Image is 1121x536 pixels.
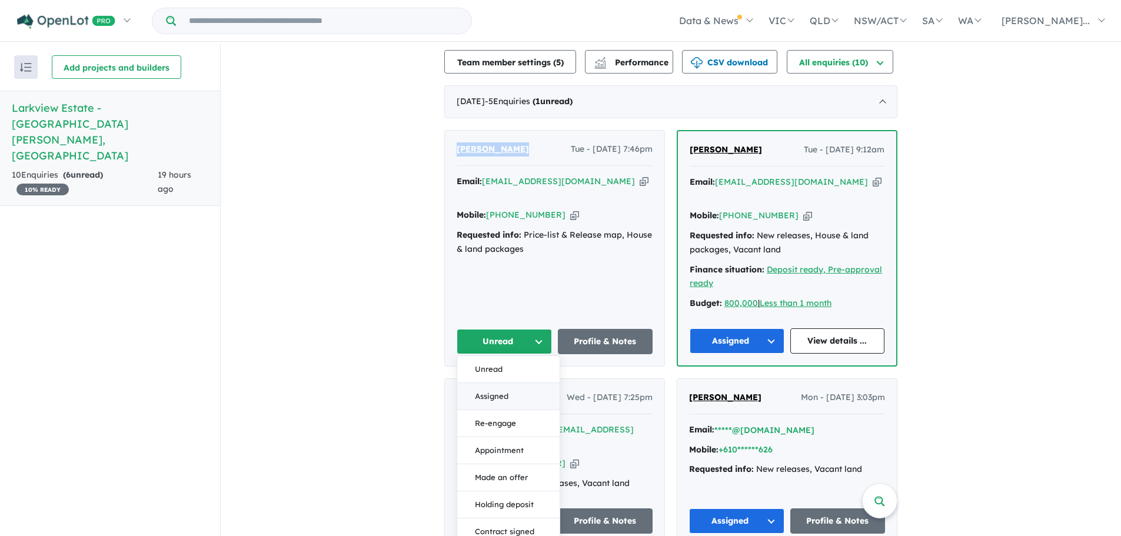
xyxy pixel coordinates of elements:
[556,57,561,68] span: 5
[690,144,762,155] span: [PERSON_NAME]
[457,209,486,220] strong: Mobile:
[596,57,668,68] span: Performance
[178,8,469,34] input: Try estate name, suburb, builder or developer
[689,392,761,402] span: [PERSON_NAME]
[52,55,181,79] button: Add projects and builders
[790,328,885,354] a: View details ...
[690,210,719,221] strong: Mobile:
[457,437,560,464] button: Appointment
[17,14,115,29] img: Openlot PRO Logo White
[558,329,653,354] a: Profile & Notes
[690,264,764,275] strong: Finance situation:
[804,143,884,157] span: Tue - [DATE] 9:12am
[66,169,71,180] span: 6
[1002,15,1090,26] span: [PERSON_NAME]...
[689,391,761,405] a: [PERSON_NAME]
[689,462,885,477] div: New releases, Vacant land
[457,464,560,491] button: Made an offer
[690,229,884,257] div: New releases, House & land packages, Vacant land
[457,329,552,354] button: Unread
[558,508,653,534] a: Profile & Notes
[691,57,703,69] img: download icon
[689,444,718,455] strong: Mobile:
[63,169,103,180] strong: ( unread)
[595,57,606,64] img: line-chart.svg
[444,50,576,74] button: Team member settings (5)
[457,410,560,437] button: Re-engage
[594,61,606,68] img: bar-chart.svg
[790,508,886,534] a: Profile & Notes
[158,169,191,194] span: 19 hours ago
[689,464,754,474] strong: Requested info:
[457,228,653,257] div: Price-list & Release map, House & land packages
[585,50,673,74] button: Performance
[457,142,529,157] a: [PERSON_NAME]
[719,210,799,221] a: [PHONE_NUMBER]
[690,298,722,308] strong: Budget:
[690,230,754,241] strong: Requested info:
[457,383,560,410] button: Assigned
[715,177,868,187] a: [EMAIL_ADDRESS][DOMAIN_NAME]
[12,100,208,164] h5: Larkview Estate - [GEOGRAPHIC_DATA][PERSON_NAME] , [GEOGRAPHIC_DATA]
[724,298,758,308] a: 800,000
[689,424,714,435] strong: Email:
[485,96,573,106] span: - 5 Enquir ies
[760,298,831,308] a: Less than 1 month
[690,143,762,157] a: [PERSON_NAME]
[640,175,648,188] button: Copy
[457,356,560,383] button: Unread
[533,96,573,106] strong: ( unread)
[535,96,540,106] span: 1
[689,508,784,534] button: Assigned
[690,297,884,311] div: |
[801,391,885,405] span: Mon - [DATE] 3:03pm
[20,63,32,72] img: sort.svg
[482,176,635,187] a: [EMAIL_ADDRESS][DOMAIN_NAME]
[16,184,69,195] span: 10 % READY
[571,142,653,157] span: Tue - [DATE] 7:46pm
[690,264,882,289] a: Deposit ready, Pre-approval ready
[803,209,812,222] button: Copy
[873,176,882,188] button: Copy
[457,144,529,154] span: [PERSON_NAME]
[570,457,579,470] button: Copy
[444,85,897,118] div: [DATE]
[486,209,566,220] a: [PHONE_NUMBER]
[787,50,893,74] button: All enquiries (10)
[457,176,482,187] strong: Email:
[457,229,521,240] strong: Requested info:
[567,391,653,405] span: Wed - [DATE] 7:25pm
[570,209,579,221] button: Copy
[457,491,560,518] button: Holding deposit
[682,50,777,74] button: CSV download
[690,177,715,187] strong: Email:
[690,328,784,354] button: Assigned
[12,168,158,197] div: 10 Enquir ies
